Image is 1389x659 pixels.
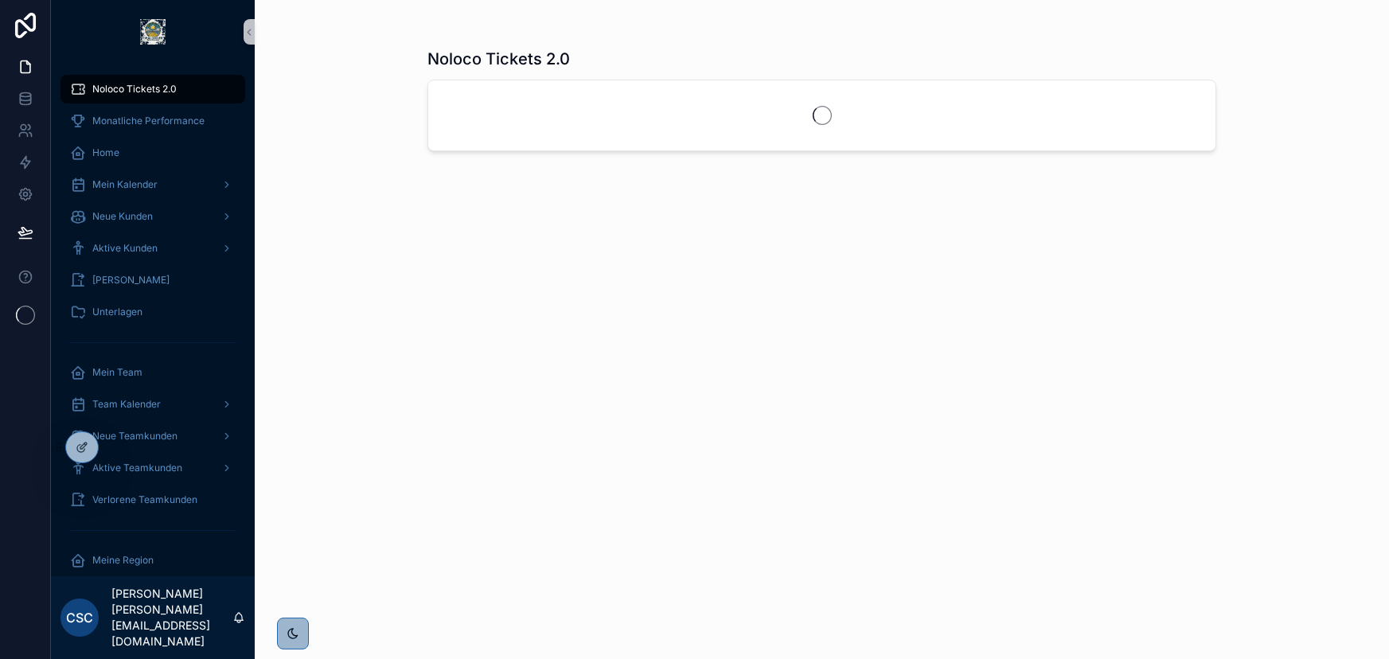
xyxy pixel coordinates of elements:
[92,493,197,506] span: Verlorene Teamkunden
[92,83,177,96] span: Noloco Tickets 2.0
[92,462,182,474] span: Aktive Teamkunden
[60,170,245,199] a: Mein Kalender
[92,178,158,191] span: Mein Kalender
[92,306,142,318] span: Unterlagen
[60,358,245,387] a: Mein Team
[60,107,245,135] a: Monatliche Performance
[92,366,142,379] span: Mein Team
[60,75,245,103] a: Noloco Tickets 2.0
[92,210,153,223] span: Neue Kunden
[92,115,205,127] span: Monatliche Performance
[92,274,170,287] span: [PERSON_NAME]
[60,202,245,231] a: Neue Kunden
[92,146,119,159] span: Home
[92,430,178,443] span: Neue Teamkunden
[60,422,245,450] a: Neue Teamkunden
[92,242,158,255] span: Aktive Kunden
[60,298,245,326] a: Unterlagen
[140,19,166,45] img: App logo
[60,390,245,419] a: Team Kalender
[66,608,93,627] span: CSc
[60,485,245,514] a: Verlorene Teamkunden
[111,586,232,649] p: [PERSON_NAME] [PERSON_NAME][EMAIL_ADDRESS][DOMAIN_NAME]
[92,398,161,411] span: Team Kalender
[60,546,245,575] a: Meine Region
[60,454,245,482] a: Aktive Teamkunden
[60,138,245,167] a: Home
[51,64,255,576] div: scrollable content
[60,234,245,263] a: Aktive Kunden
[60,266,245,294] a: [PERSON_NAME]
[427,48,570,70] h1: Noloco Tickets 2.0
[92,554,154,567] span: Meine Region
